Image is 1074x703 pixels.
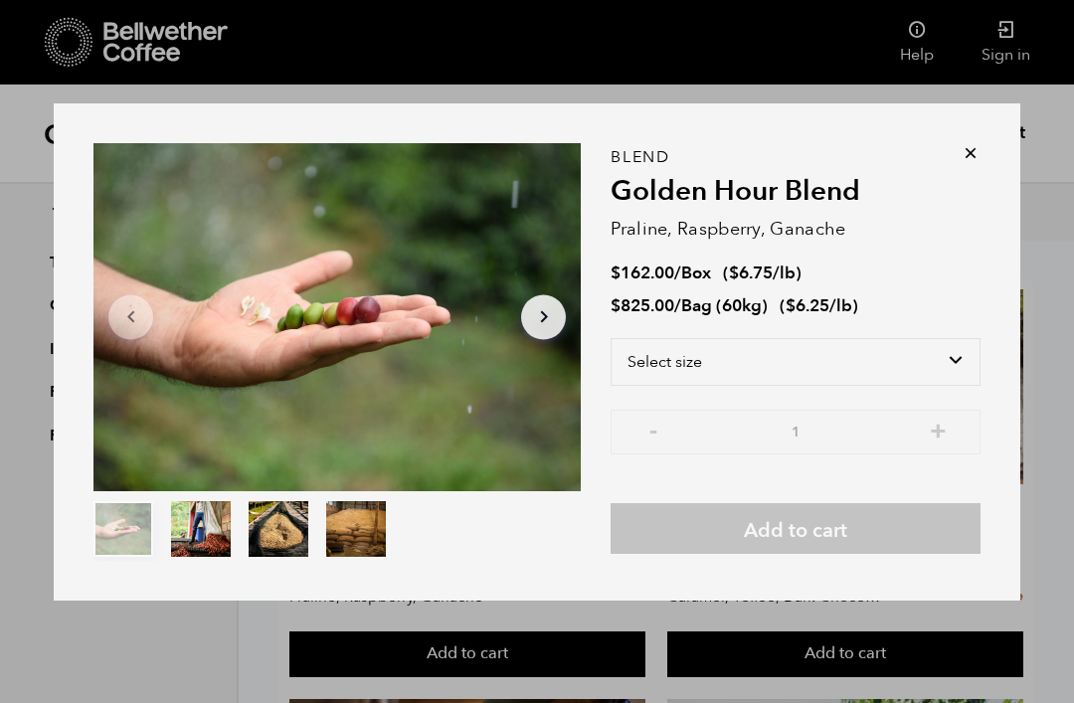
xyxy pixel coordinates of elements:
span: / [674,294,681,317]
span: $ [729,262,739,284]
span: ( ) [723,262,802,284]
p: Praline, Raspberry, Ganache [611,216,981,243]
bdi: 6.75 [729,262,773,284]
span: /lb [829,294,852,317]
bdi: 162.00 [611,262,674,284]
button: Add to cart [611,503,981,554]
span: $ [611,262,621,284]
span: Bag (60kg) [681,294,768,317]
button: - [640,420,665,439]
bdi: 6.25 [786,294,829,317]
span: /lb [773,262,796,284]
span: $ [611,294,621,317]
button: + [926,420,951,439]
span: ( ) [780,294,858,317]
span: Box [681,262,711,284]
bdi: 825.00 [611,294,674,317]
h2: Golden Hour Blend [611,175,981,209]
span: $ [786,294,796,317]
span: / [674,262,681,284]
